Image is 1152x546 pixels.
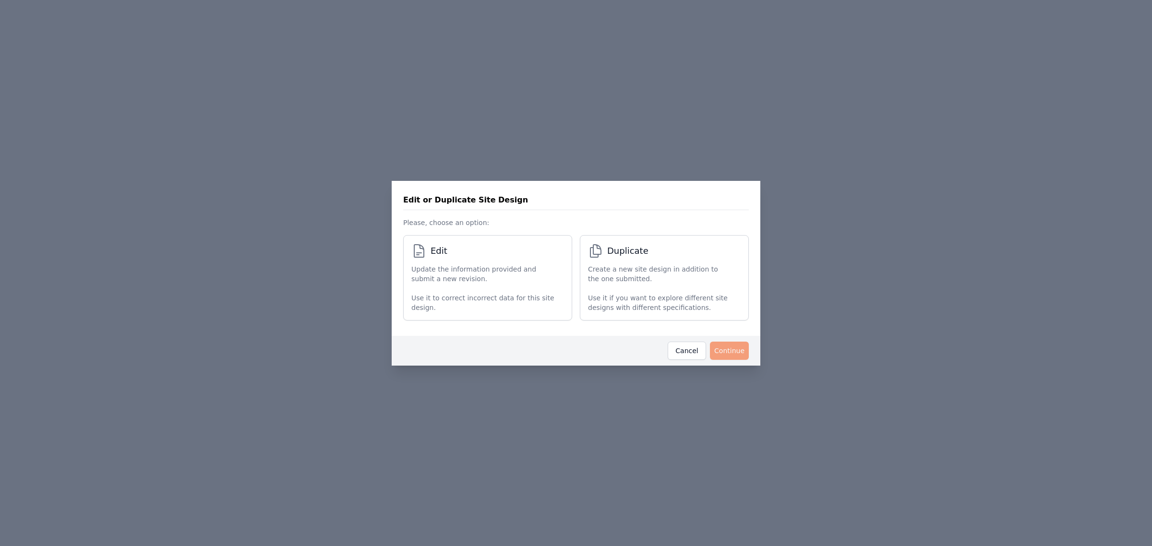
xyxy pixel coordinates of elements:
[403,194,528,206] h3: Edit or Duplicate Site Design
[431,244,447,258] span: Edit
[588,264,731,284] p: Create a new site design in addition to the one submitted.
[588,293,731,312] p: Use it if you want to explore different site designs with different specifications.
[668,342,706,360] button: Cancel
[710,342,749,360] button: Continue
[411,264,554,284] p: Update the information provided and submit a new revision.
[403,210,749,227] p: Please, choose an option:
[411,293,554,312] p: Use it to correct incorrect data for this site design.
[607,244,648,258] span: Duplicate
